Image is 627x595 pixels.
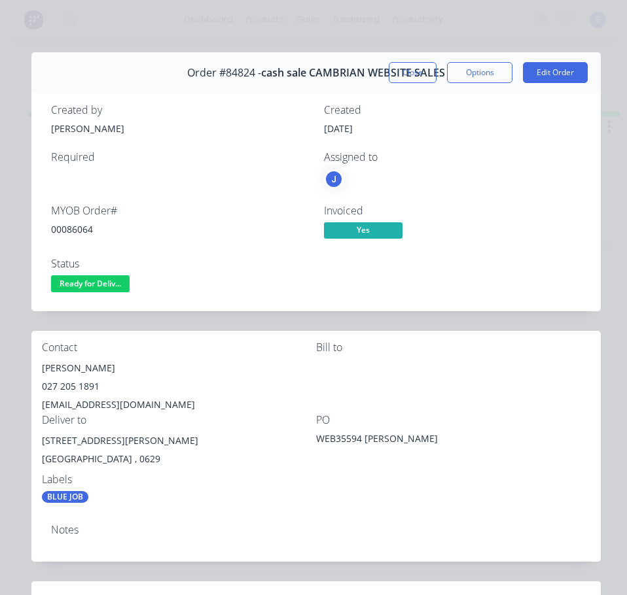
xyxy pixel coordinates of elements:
span: Yes [324,222,403,239]
div: Notes [51,524,581,536]
div: [PERSON_NAME] [51,122,308,135]
button: Options [447,62,512,83]
div: [PERSON_NAME]027 205 1891[EMAIL_ADDRESS][DOMAIN_NAME] [42,359,316,414]
div: MYOB Order # [51,205,308,217]
div: [PERSON_NAME] [42,359,316,377]
span: Order #84824 - [187,67,261,79]
div: WEB35594 [PERSON_NAME] [316,432,480,450]
div: 027 205 1891 [42,377,316,396]
div: Required [51,151,308,163]
button: Ready for Deliv... [51,275,130,295]
div: Created [324,104,581,116]
div: [STREET_ADDRESS][PERSON_NAME][GEOGRAPHIC_DATA] , 0629 [42,432,316,473]
span: [DATE] [324,122,353,135]
div: PO [316,414,590,426]
span: cash sale CAMBRIAN WEBSITE SALES [261,67,445,79]
div: Created by [51,104,308,116]
div: Status [51,258,308,270]
div: Bill to [316,341,590,354]
div: Labels [42,473,316,486]
div: Invoiced [324,205,581,217]
div: Assigned to [324,151,581,163]
span: Ready for Deliv... [51,275,130,292]
button: J [324,169,344,189]
div: BLUE JOB [42,491,88,503]
div: 00086064 [51,222,308,236]
button: Edit Order [523,62,588,83]
div: Contact [42,341,316,354]
div: [EMAIL_ADDRESS][DOMAIN_NAME] [42,396,316,414]
div: Deliver to [42,414,316,426]
div: [STREET_ADDRESS][PERSON_NAME] [42,432,316,450]
button: Close [389,62,437,83]
div: [GEOGRAPHIC_DATA] , 0629 [42,450,316,468]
